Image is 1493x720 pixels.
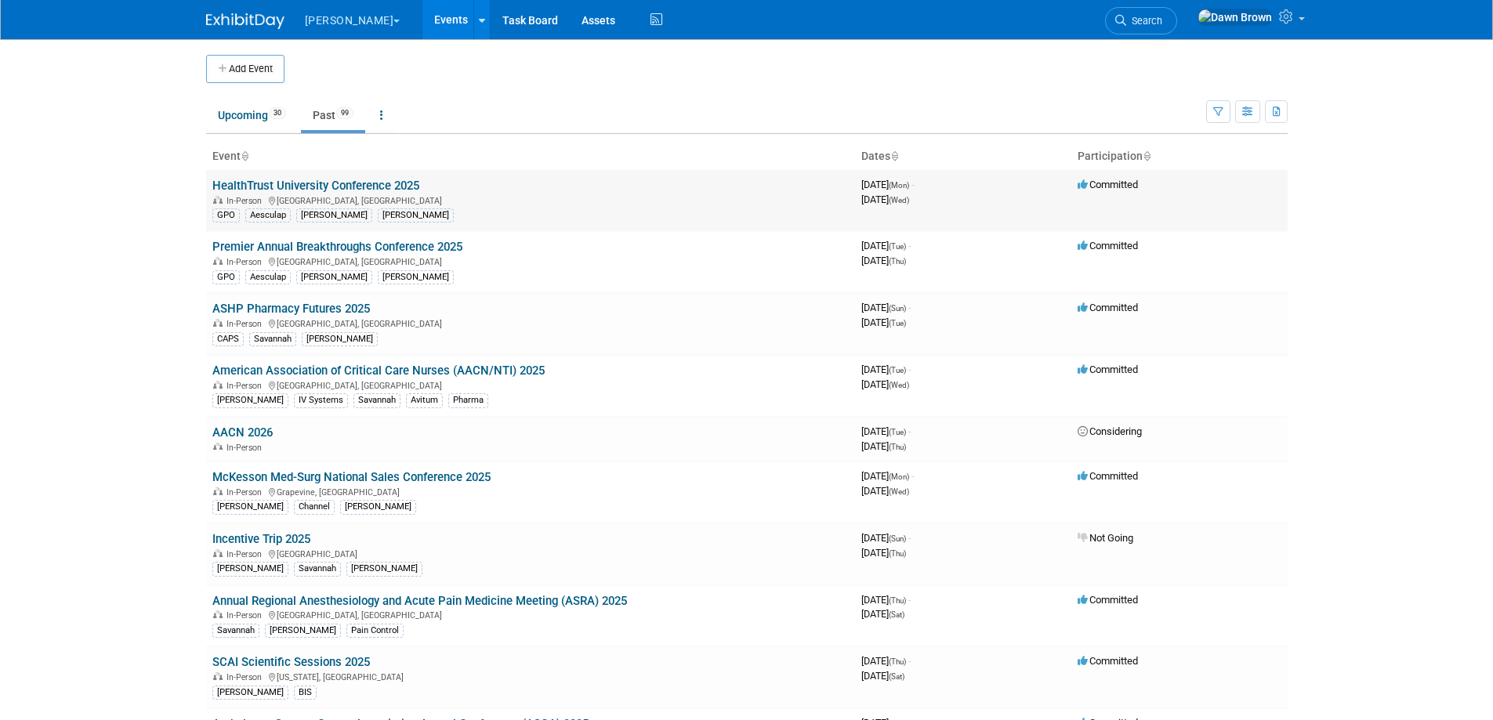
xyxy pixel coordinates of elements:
[861,364,911,375] span: [DATE]
[861,378,909,390] span: [DATE]
[212,547,849,559] div: [GEOGRAPHIC_DATA]
[212,317,849,329] div: [GEOGRAPHIC_DATA], [GEOGRAPHIC_DATA]
[889,181,909,190] span: (Mon)
[212,608,849,621] div: [GEOGRAPHIC_DATA], [GEOGRAPHIC_DATA]
[1078,240,1138,251] span: Committed
[206,143,855,170] th: Event
[1078,179,1138,190] span: Committed
[861,547,906,559] span: [DATE]
[908,425,911,437] span: -
[336,107,353,119] span: 99
[1078,655,1138,667] span: Committed
[861,594,911,606] span: [DATE]
[861,440,906,452] span: [DATE]
[249,332,296,346] div: Savannah
[448,393,488,407] div: Pharma
[861,255,906,266] span: [DATE]
[1105,7,1177,34] a: Search
[213,549,223,557] img: In-Person Event
[861,194,909,205] span: [DATE]
[889,443,906,451] span: (Thu)
[213,257,223,265] img: In-Person Event
[889,242,906,251] span: (Tue)
[908,302,911,313] span: -
[889,487,909,496] span: (Wed)
[861,470,914,482] span: [DATE]
[294,393,348,407] div: IV Systems
[212,594,627,608] a: Annual Regional Anesthesiology and Acute Pain Medicine Meeting (ASRA) 2025
[226,257,266,267] span: In-Person
[855,143,1071,170] th: Dates
[889,596,906,605] span: (Thu)
[294,500,335,514] div: Channel
[911,179,914,190] span: -
[212,179,419,193] a: HealthTrust University Conference 2025
[226,487,266,497] span: In-Person
[212,378,849,391] div: [GEOGRAPHIC_DATA], [GEOGRAPHIC_DATA]
[296,208,372,223] div: [PERSON_NAME]
[908,240,911,251] span: -
[301,100,365,130] a: Past99
[861,485,909,497] span: [DATE]
[1078,302,1138,313] span: Committed
[226,610,266,621] span: In-Person
[212,364,545,378] a: American Association of Critical Care Nurses (AACN/NTI) 2025
[206,55,284,83] button: Add Event
[265,624,341,638] div: [PERSON_NAME]
[889,610,904,619] span: (Sat)
[213,443,223,450] img: In-Person Event
[861,179,914,190] span: [DATE]
[1078,364,1138,375] span: Committed
[889,381,909,389] span: (Wed)
[226,196,266,206] span: In-Person
[889,672,904,681] span: (Sat)
[212,670,849,682] div: [US_STATE], [GEOGRAPHIC_DATA]
[212,624,259,638] div: Savannah
[908,532,911,544] span: -
[889,472,909,481] span: (Mon)
[861,425,911,437] span: [DATE]
[889,319,906,327] span: (Tue)
[213,196,223,204] img: In-Person Event
[346,562,422,576] div: [PERSON_NAME]
[340,500,416,514] div: [PERSON_NAME]
[1078,425,1142,437] span: Considering
[890,150,898,162] a: Sort by Start Date
[889,257,906,266] span: (Thu)
[861,240,911,251] span: [DATE]
[1071,143,1288,170] th: Participation
[206,100,298,130] a: Upcoming30
[302,332,378,346] div: [PERSON_NAME]
[212,255,849,267] div: [GEOGRAPHIC_DATA], [GEOGRAPHIC_DATA]
[353,393,400,407] div: Savannah
[861,670,904,682] span: [DATE]
[861,317,906,328] span: [DATE]
[226,319,266,329] span: In-Person
[212,500,288,514] div: [PERSON_NAME]
[911,470,914,482] span: -
[1078,594,1138,606] span: Committed
[378,270,454,284] div: [PERSON_NAME]
[269,107,286,119] span: 30
[245,270,291,284] div: Aesculap
[861,302,911,313] span: [DATE]
[212,270,240,284] div: GPO
[212,332,244,346] div: CAPS
[908,655,911,667] span: -
[294,686,317,700] div: BIS
[213,672,223,680] img: In-Person Event
[889,196,909,204] span: (Wed)
[212,686,288,700] div: [PERSON_NAME]
[889,304,906,313] span: (Sun)
[212,655,370,669] a: SCAI Scientific Sessions 2025
[226,549,266,559] span: In-Person
[378,208,454,223] div: [PERSON_NAME]
[212,485,849,497] div: Grapevine, [GEOGRAPHIC_DATA]
[212,425,273,440] a: AACN 2026
[212,208,240,223] div: GPO
[226,443,266,453] span: In-Person
[908,594,911,606] span: -
[889,428,906,436] span: (Tue)
[226,381,266,391] span: In-Person
[213,319,223,327] img: In-Person Event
